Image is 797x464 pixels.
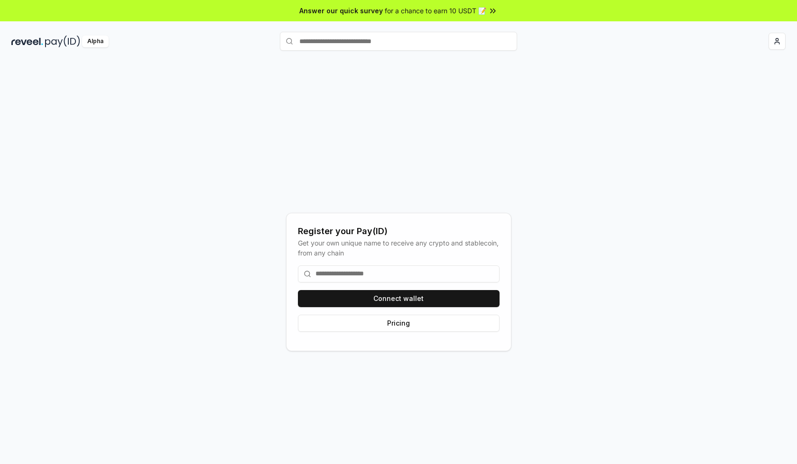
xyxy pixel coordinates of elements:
[298,225,500,238] div: Register your Pay(ID)
[45,36,80,47] img: pay_id
[298,290,500,307] button: Connect wallet
[82,36,109,47] div: Alpha
[298,315,500,332] button: Pricing
[299,6,383,16] span: Answer our quick survey
[298,238,500,258] div: Get your own unique name to receive any crypto and stablecoin, from any chain
[385,6,486,16] span: for a chance to earn 10 USDT 📝
[11,36,43,47] img: reveel_dark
